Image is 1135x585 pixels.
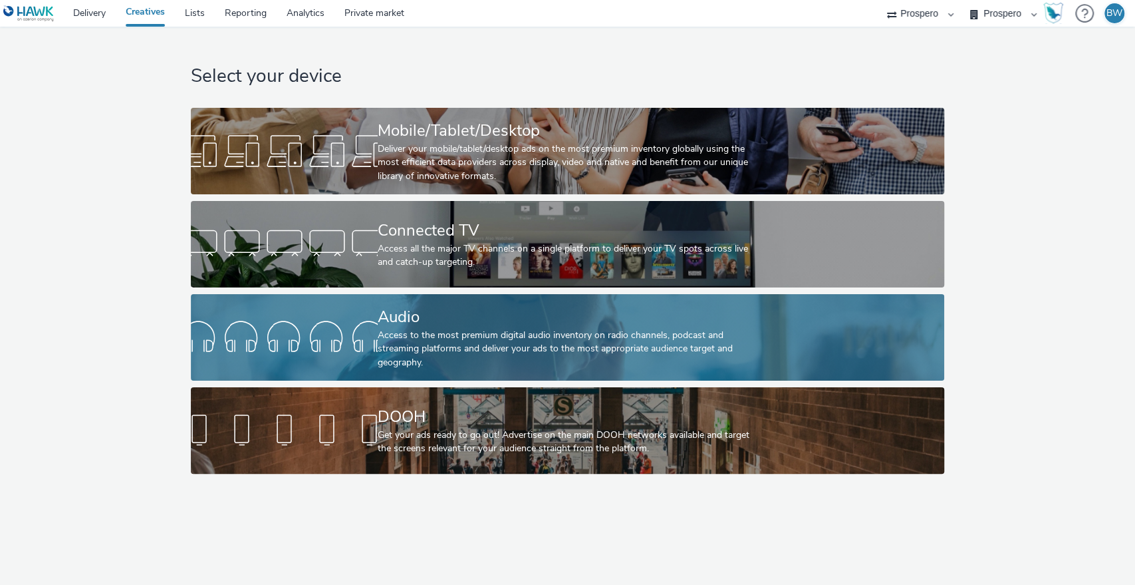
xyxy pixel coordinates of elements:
div: BW [1106,3,1122,23]
div: Audio [378,305,752,329]
div: Get your ads ready to go out! Advertise on the main DOOH networks available and target the screen... [378,429,752,456]
a: DOOHGet your ads ready to go out! Advertise on the main DOOH networks available and target the sc... [191,387,944,474]
img: undefined Logo [3,5,55,22]
a: AudioAccess to the most premium digital audio inventory on radio channels, podcast and streaming ... [191,294,944,381]
h1: Select your device [191,64,944,89]
a: Hawk Academy [1043,3,1069,24]
a: Mobile/Tablet/DesktopDeliver your mobile/tablet/desktop ads on the most premium inventory globall... [191,108,944,194]
div: Access all the major TV channels on a single platform to deliver your TV spots across live and ca... [378,242,752,270]
div: Deliver your mobile/tablet/desktop ads on the most premium inventory globally using the most effi... [378,142,752,183]
div: Access to the most premium digital audio inventory on radio channels, podcast and streaming platf... [378,329,752,369]
a: Connected TVAccess all the major TV channels on a single platform to deliver your TV spots across... [191,201,944,288]
div: DOOH [378,405,752,429]
div: Mobile/Tablet/Desktop [378,119,752,142]
div: Connected TV [378,219,752,242]
img: Hawk Academy [1043,3,1063,24]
